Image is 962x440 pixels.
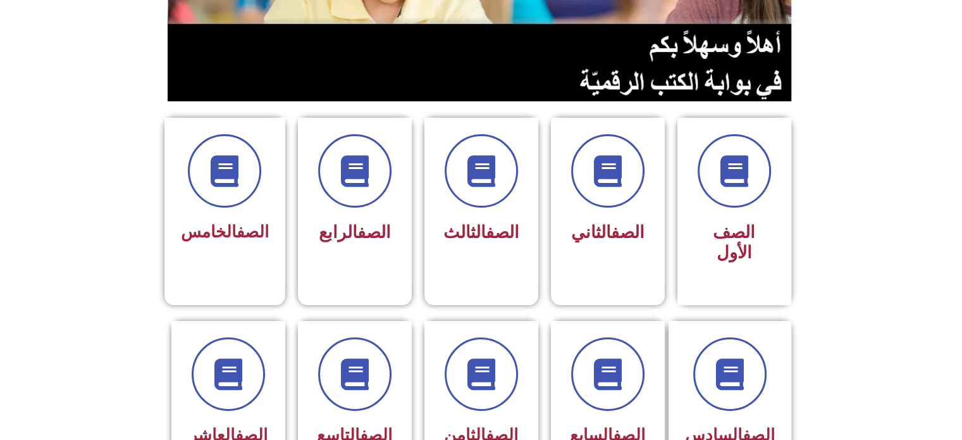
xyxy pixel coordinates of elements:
[486,222,519,242] a: الصف
[319,222,391,242] span: الرابع
[443,222,519,242] span: الثالث
[611,222,644,242] a: الصف
[713,222,755,263] span: الصف الأول
[181,222,269,241] span: الخامس
[357,222,391,242] a: الصف
[237,222,269,241] a: الصف
[571,222,644,242] span: الثاني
